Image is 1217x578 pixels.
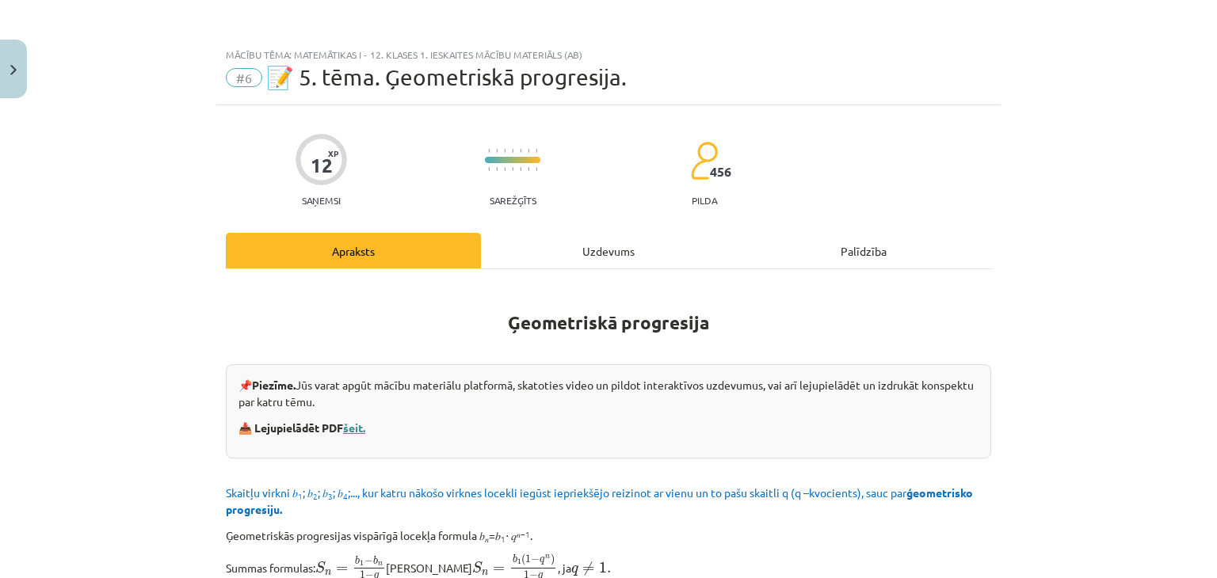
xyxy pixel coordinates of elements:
span: n [482,570,488,576]
span: b [373,556,378,565]
sub: 3 [328,490,333,502]
span: n [325,570,331,576]
p: Ģeometriskās progresijas vispārīgā locekļa formula 𝑏 =𝑏 ⋅ 𝑞 . [226,527,991,544]
span: Skaitļu virkni 𝑏 ; 𝑏 ; 𝑏 ; 𝑏 ;..., kur katru nākošo virknes locekli iegūst iepriekšējo reizinot a... [226,485,973,516]
span: 1 [360,560,364,565]
img: icon-short-line-57e1e144782c952c97e751825c79c345078a6d821885a25fce030b3d8c18986b.svg [504,167,505,171]
span: S [472,561,483,573]
div: 12 [311,154,333,177]
a: šeit. [343,420,365,435]
span: 456 [710,165,731,179]
sup: 𝑛−1 [517,528,530,540]
span: 📝 5. tēma. Ģeometriskā progresija. [266,64,627,90]
img: icon-short-line-57e1e144782c952c97e751825c79c345078a6d821885a25fce030b3d8c18986b.svg [504,149,505,153]
span: 1 [517,559,521,565]
img: icon-short-line-57e1e144782c952c97e751825c79c345078a6d821885a25fce030b3d8c18986b.svg [488,167,490,171]
span: XP [328,149,338,158]
span: ) [551,554,555,566]
img: icon-short-line-57e1e144782c952c97e751825c79c345078a6d821885a25fce030b3d8c18986b.svg [512,149,513,153]
span: = [493,566,505,572]
img: icon-short-line-57e1e144782c952c97e751825c79c345078a6d821885a25fce030b3d8c18986b.svg [512,167,513,171]
span: b [355,556,360,565]
span: − [531,556,540,564]
sub: 𝑛 [485,533,489,545]
img: icon-short-line-57e1e144782c952c97e751825c79c345078a6d821885a25fce030b3d8c18986b.svg [520,149,521,153]
img: icon-short-line-57e1e144782c952c97e751825c79c345078a6d821885a25fce030b3d8c18986b.svg [528,149,529,153]
span: q [540,558,544,565]
sub: 1 [298,490,303,502]
span: 1 [525,555,531,563]
img: icon-short-line-57e1e144782c952c97e751825c79c345078a6d821885a25fce030b3d8c18986b.svg [536,149,537,153]
img: icon-short-line-57e1e144782c952c97e751825c79c345078a6d821885a25fce030b3d8c18986b.svg [496,149,498,153]
img: icon-close-lesson-0947bae3869378f0d4975bcd49f059093ad1ed9edebbc8119c70593378902aed.svg [10,65,17,75]
img: icon-short-line-57e1e144782c952c97e751825c79c345078a6d821885a25fce030b3d8c18986b.svg [520,167,521,171]
span: S [315,561,326,573]
span: 1. [599,562,611,573]
div: Palīdzība [736,233,991,268]
sub: 2 [313,490,318,502]
img: students-c634bb4e5e11cddfef0936a35e636f08e4e9abd3cc4e673bd6f9a4125e45ecb1.svg [690,141,718,181]
p: pilda [692,195,717,206]
strong: 📥 Lejupielādēt PDF [238,420,368,435]
div: Uzdevums [481,233,736,268]
b: Ģeometriskā progresija [508,311,709,334]
span: − [364,557,373,565]
p: Sarežģīts [490,195,536,206]
span: q [571,565,578,576]
sub: 4 [343,490,348,502]
span: #6 [226,68,262,87]
div: Mācību tēma: Matemātikas i - 12. klases 1. ieskaites mācību materiāls (ab) [226,49,991,60]
sub: 1 [501,533,505,545]
span: = [336,566,348,572]
img: icon-short-line-57e1e144782c952c97e751825c79c345078a6d821885a25fce030b3d8c18986b.svg [496,167,498,171]
span: ( [521,554,525,566]
strong: Piezīme. [252,378,296,392]
span: b [513,555,517,564]
span: n [545,555,550,559]
img: icon-short-line-57e1e144782c952c97e751825c79c345078a6d821885a25fce030b3d8c18986b.svg [528,167,529,171]
img: icon-short-line-57e1e144782c952c97e751825c79c345078a6d821885a25fce030b3d8c18986b.svg [536,167,537,171]
p: Saņemsi [296,195,347,206]
img: icon-short-line-57e1e144782c952c97e751825c79c345078a6d821885a25fce030b3d8c18986b.svg [488,149,490,153]
p: 📌 Jūs varat apgūt mācību materiālu platformā, skatoties video un pildot interaktīvos uzdevumus, v... [238,377,979,410]
span: ≠ [582,561,594,576]
span: n [378,562,383,566]
div: Apraksts [226,233,481,268]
